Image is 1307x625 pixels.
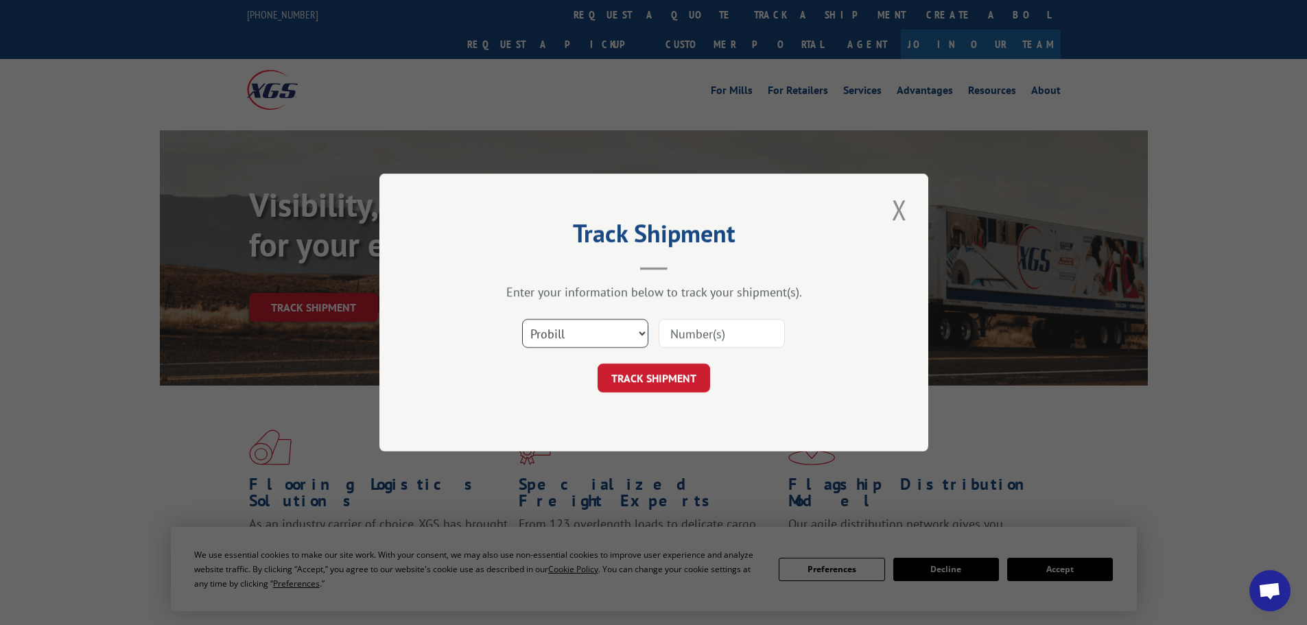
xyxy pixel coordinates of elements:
[1249,570,1291,611] a: Open chat
[659,319,785,348] input: Number(s)
[598,364,710,392] button: TRACK SHIPMENT
[448,284,860,300] div: Enter your information below to track your shipment(s).
[448,224,860,250] h2: Track Shipment
[888,191,911,228] button: Close modal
